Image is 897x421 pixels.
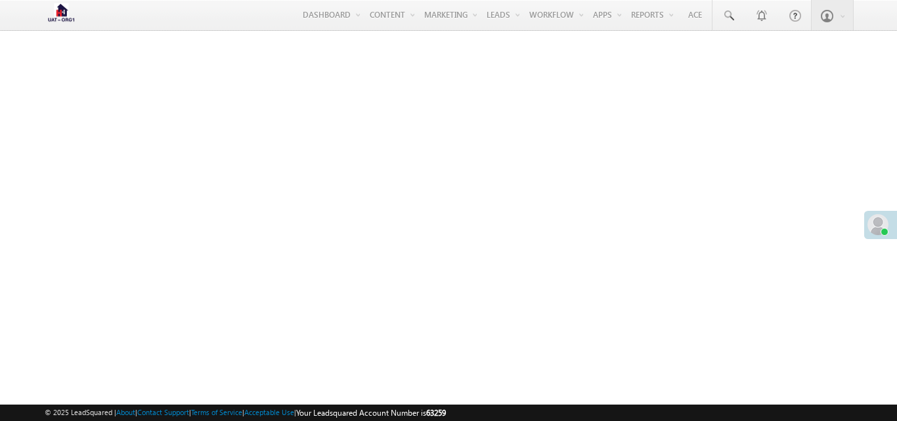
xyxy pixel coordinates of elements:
[116,408,135,416] a: About
[191,408,242,416] a: Terms of Service
[45,3,77,26] img: Custom Logo
[45,407,446,419] span: © 2025 LeadSquared | | | | |
[426,408,446,418] span: 63259
[137,408,189,416] a: Contact Support
[296,408,446,418] span: Your Leadsquared Account Number is
[244,408,294,416] a: Acceptable Use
